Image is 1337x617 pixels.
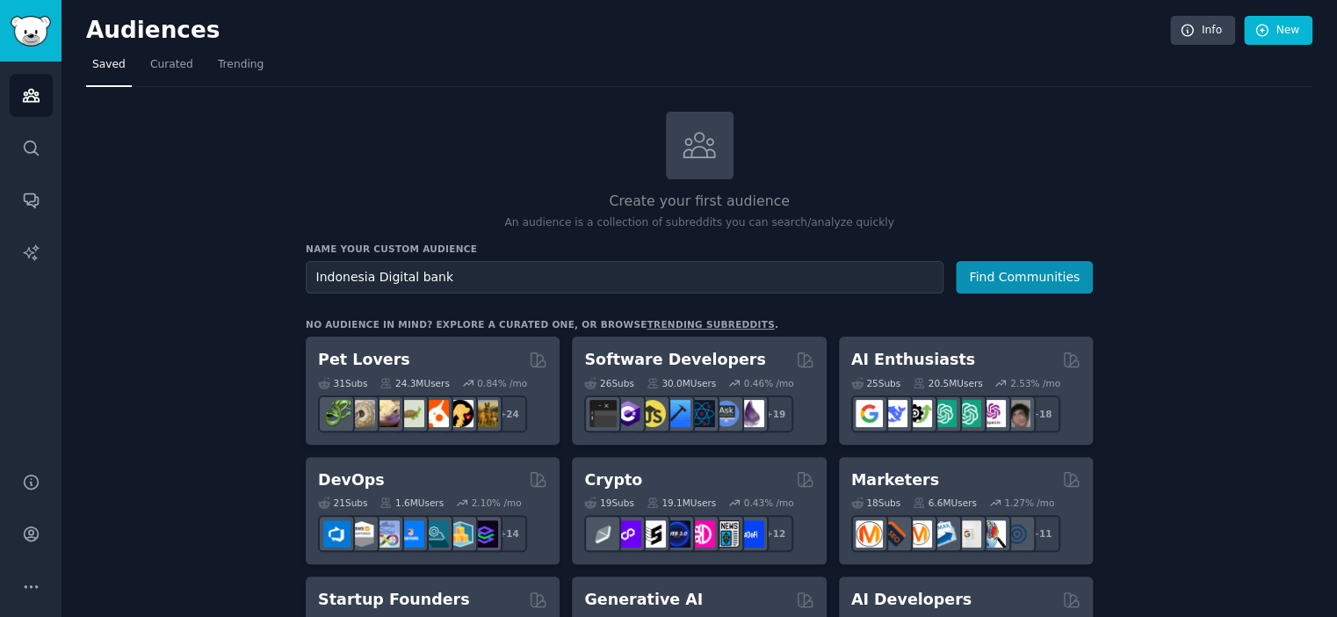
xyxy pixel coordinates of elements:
img: chatgpt_promptDesign [929,400,957,427]
img: iOSProgramming [663,400,690,427]
a: Saved [86,51,132,87]
div: 30.0M Users [647,377,716,389]
div: No audience in mind? Explore a curated one, or browse . [306,318,778,330]
h2: Generative AI [584,589,703,611]
h2: Crypto [584,469,642,491]
img: bigseo [880,520,907,548]
h2: Pet Lovers [318,349,410,371]
div: 20.5M Users [913,377,982,389]
img: software [589,400,617,427]
img: defi_ [737,520,764,548]
div: 2.53 % /mo [1010,377,1060,389]
h2: AI Enthusiasts [851,349,975,371]
img: DevOpsLinks [397,520,424,548]
img: googleads [954,520,981,548]
img: herpetology [323,400,351,427]
div: 24.3M Users [379,377,449,389]
img: ethfinance [589,520,617,548]
img: GoogleGeminiAI [856,400,883,427]
a: Trending [212,51,270,87]
img: OnlineMarketing [1003,520,1030,548]
div: 0.84 % /mo [477,377,527,389]
a: New [1244,16,1312,46]
img: OpenAIDev [979,400,1006,427]
div: + 19 [756,396,793,432]
span: Trending [218,57,264,73]
h2: Startup Founders [318,589,469,611]
img: PlatformEngineers [471,520,498,548]
img: Docker_DevOps [372,520,400,548]
img: web3 [663,520,690,548]
img: 0xPolygon [614,520,641,548]
img: AWS_Certified_Experts [348,520,375,548]
img: PetAdvice [446,400,473,427]
div: 18 Sub s [851,497,900,509]
h2: Software Developers [584,349,765,371]
div: + 14 [490,515,527,552]
img: ethstaker [639,520,666,548]
input: Pick a short name, like "Digital Marketers" or "Movie-Goers" [306,261,943,294]
div: 26 Sub s [584,377,633,389]
div: 31 Sub s [318,377,367,389]
div: + 12 [756,515,793,552]
div: 0.43 % /mo [744,497,794,509]
img: elixir [737,400,764,427]
img: chatgpt_prompts_ [954,400,981,427]
img: dogbreed [471,400,498,427]
a: trending subreddits [647,319,774,330]
img: CryptoNews [712,520,740,548]
img: AskComputerScience [712,400,740,427]
img: DeepSeek [880,400,907,427]
span: Curated [150,57,193,73]
img: learnjavascript [639,400,666,427]
img: leopardgeckos [372,400,400,427]
h2: DevOps [318,469,385,491]
h2: Marketers [851,469,939,491]
img: csharp [614,400,641,427]
img: ArtificalIntelligence [1003,400,1030,427]
a: Info [1170,16,1235,46]
img: AskMarketing [905,520,932,548]
img: content_marketing [856,520,883,548]
div: 19.1M Users [647,497,716,509]
img: Emailmarketing [929,520,957,548]
img: GummySearch logo [11,16,51,47]
p: An audience is a collection of subreddits you can search/analyze quickly [306,215,1093,231]
img: platformengineering [422,520,449,548]
img: azuredevops [323,520,351,548]
div: 2.10 % /mo [472,497,522,509]
div: + 11 [1023,515,1060,552]
h2: Audiences [86,17,1170,45]
div: 6.6M Users [913,497,977,509]
div: 0.46 % /mo [744,377,794,389]
a: Curated [144,51,199,87]
img: cockatiel [422,400,449,427]
img: aws_cdk [446,520,473,548]
div: 25 Sub s [851,377,900,389]
div: + 24 [490,396,527,432]
div: + 18 [1023,396,1060,432]
div: 1.27 % /mo [1004,497,1054,509]
img: ballpython [348,400,375,427]
h3: Name your custom audience [306,243,1093,255]
h2: AI Developers [851,589,972,611]
img: MarketingResearch [979,520,1006,548]
img: turtle [397,400,424,427]
button: Find Communities [956,261,1093,294]
img: defiblockchain [688,520,715,548]
span: Saved [92,57,126,73]
img: reactnative [688,400,715,427]
div: 19 Sub s [584,497,633,509]
img: AItoolsCatalog [905,400,932,427]
h2: Create your first audience [306,191,1093,213]
div: 21 Sub s [318,497,367,509]
div: 1.6M Users [379,497,444,509]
